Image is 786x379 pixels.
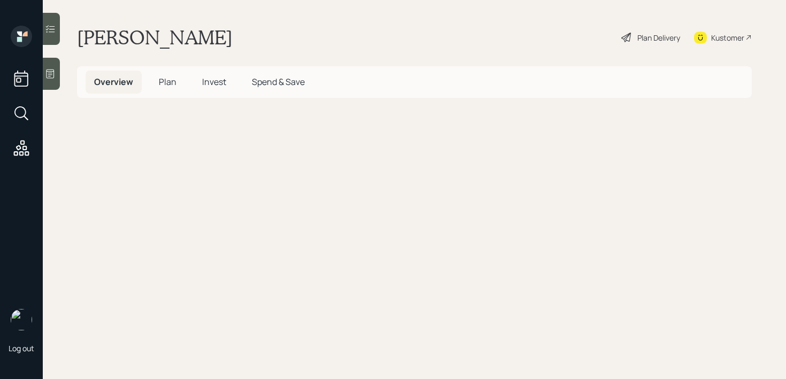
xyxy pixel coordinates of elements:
span: Plan [159,76,176,88]
span: Overview [94,76,133,88]
h1: [PERSON_NAME] [77,26,233,49]
img: retirable_logo.png [11,309,32,330]
span: Invest [202,76,226,88]
div: Log out [9,343,34,353]
div: Kustomer [711,32,744,43]
span: Spend & Save [252,76,305,88]
div: Plan Delivery [637,32,680,43]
